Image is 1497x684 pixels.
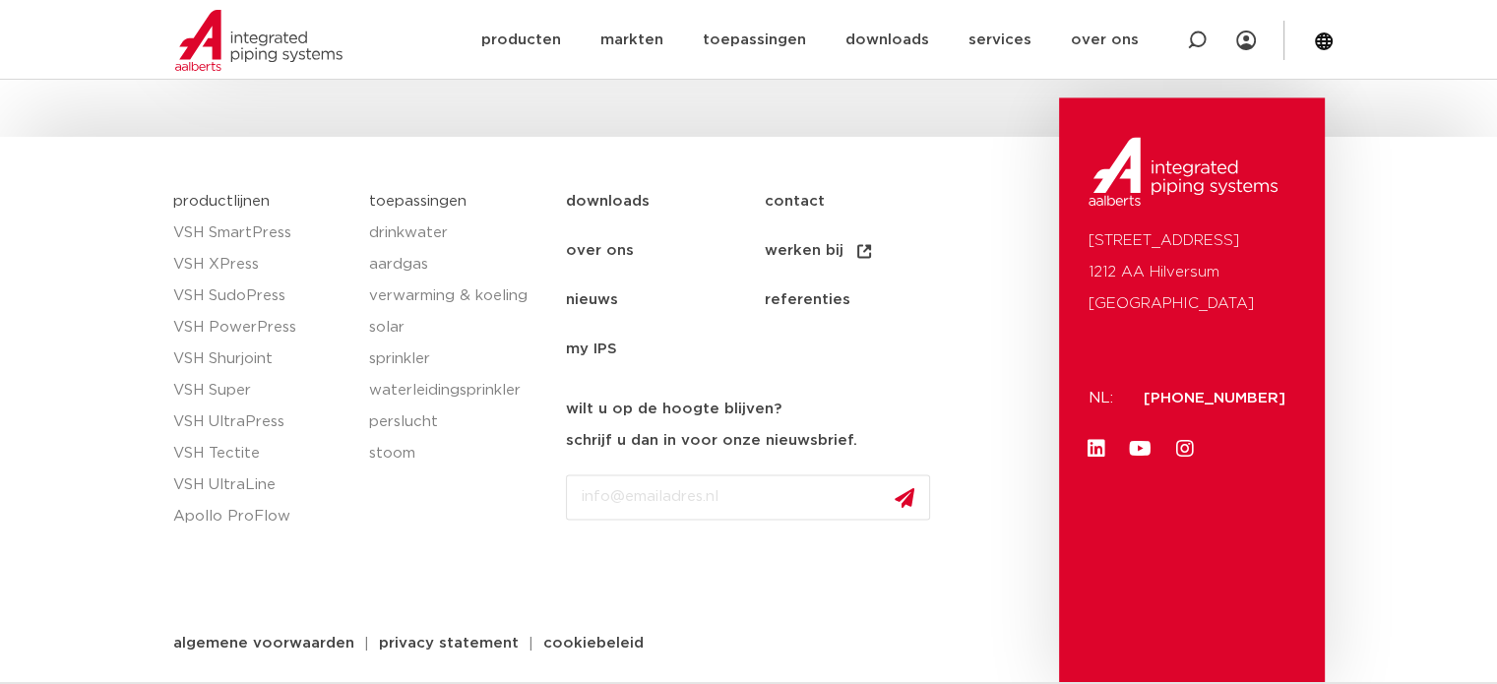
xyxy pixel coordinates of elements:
a: [PHONE_NUMBER] [1144,391,1285,405]
input: info@emailadres.nl [566,474,930,520]
a: Apollo ProFlow [173,501,350,532]
a: my IPS [566,325,764,374]
a: perslucht [369,406,546,438]
a: VSH SudoPress [173,280,350,312]
a: VSH PowerPress [173,312,350,343]
a: werken bij [764,226,962,276]
a: waterleidingsprinkler [369,375,546,406]
a: cookiebeleid [529,636,658,651]
a: contact [764,177,962,226]
span: algemene voorwaarden [173,636,354,651]
a: VSH SmartPress [173,218,350,249]
a: referenties [764,276,962,325]
a: verwarming & koeling [369,280,546,312]
a: drinkwater [369,218,546,249]
a: VSH UltraLine [173,469,350,501]
span: privacy statement [379,636,519,651]
a: nieuws [566,276,764,325]
a: aardgas [369,249,546,280]
strong: schrijf u dan in voor onze nieuwsbrief. [566,433,857,448]
a: VSH Tectite [173,438,350,469]
a: stoom [369,438,546,469]
a: privacy statement [364,636,533,651]
a: VSH Shurjoint [173,343,350,375]
a: VSH XPress [173,249,350,280]
a: downloads [566,177,764,226]
a: solar [369,312,546,343]
a: VSH Super [173,375,350,406]
a: algemene voorwaarden [158,636,369,651]
nav: Menu [566,177,1049,374]
span: cookiebeleid [543,636,644,651]
a: VSH UltraPress [173,406,350,438]
a: toepassingen [369,194,467,209]
img: send.svg [895,487,914,508]
p: NL: [1089,383,1120,414]
p: [STREET_ADDRESS] 1212 AA Hilversum [GEOGRAPHIC_DATA] [1089,225,1295,320]
iframe: reCAPTCHA [566,535,865,612]
strong: wilt u op de hoogte blijven? [566,402,781,416]
a: sprinkler [369,343,546,375]
a: over ons [566,226,764,276]
a: productlijnen [173,194,270,209]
